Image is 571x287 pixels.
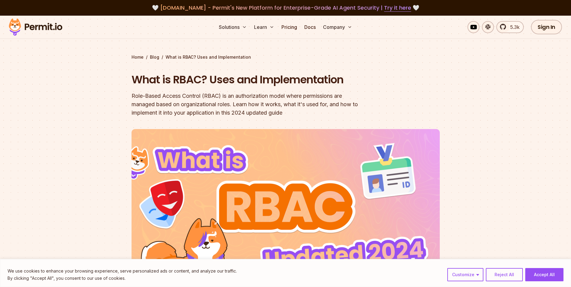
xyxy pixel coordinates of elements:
a: Docs [302,21,318,33]
a: Pricing [279,21,299,33]
a: 5.3k [496,21,524,33]
div: Role-Based Access Control (RBAC) is an authorization model where permissions are managed based on... [132,92,363,117]
p: We use cookies to enhance your browsing experience, serve personalized ads or content, and analyz... [8,267,237,275]
a: Blog [150,54,159,60]
p: By clicking "Accept All", you consent to our use of cookies. [8,275,237,282]
button: Solutions [216,21,249,33]
button: Company [321,21,355,33]
span: [DOMAIN_NAME] - Permit's New Platform for Enterprise-Grade AI Agent Security | [160,4,411,11]
span: 5.3k [507,23,520,31]
a: Try it here [384,4,411,12]
h1: What is RBAC? Uses and Implementation [132,72,363,87]
button: Customize [447,268,483,281]
div: / / [132,54,440,60]
img: Permit logo [6,17,65,37]
div: 🤍 🤍 [14,4,557,12]
a: Home [132,54,144,60]
a: Sign In [531,20,562,34]
button: Accept All [525,268,563,281]
button: Reject All [486,268,523,281]
button: Learn [252,21,277,33]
